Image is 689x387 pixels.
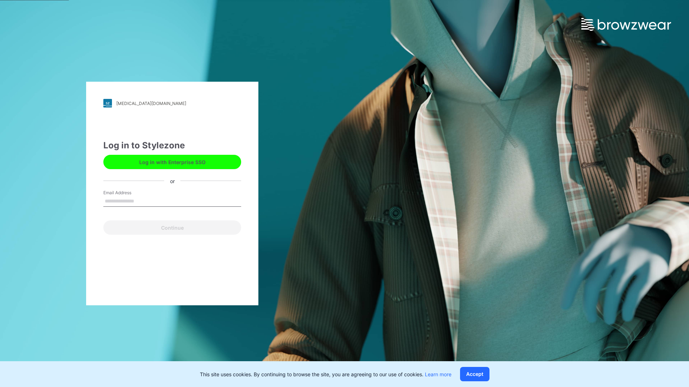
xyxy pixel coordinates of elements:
[460,367,489,381] button: Accept
[581,18,671,31] img: browzwear-logo.e42bd6dac1945053ebaf764b6aa21510.svg
[103,190,154,196] label: Email Address
[103,155,241,169] button: Log in with Enterprise SSO
[425,371,451,377] a: Learn more
[200,371,451,378] p: This site uses cookies. By continuing to browse the site, you are agreeing to our use of cookies.
[164,177,181,185] div: or
[103,139,241,152] div: Log in to Stylezone
[116,101,186,106] div: [MEDICAL_DATA][DOMAIN_NAME]
[103,99,241,107] a: [MEDICAL_DATA][DOMAIN_NAME]
[103,99,112,107] img: stylezone-logo.562084cfcfab977791bfbf7441f1a819.svg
